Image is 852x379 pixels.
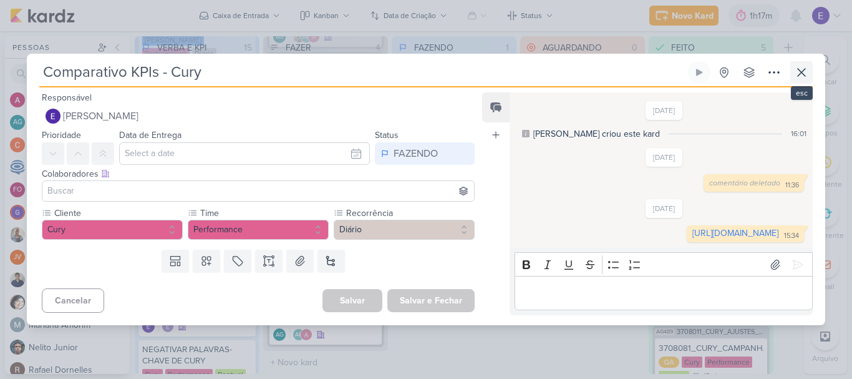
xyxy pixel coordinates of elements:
label: Responsável [42,92,92,103]
div: 11:36 [785,180,799,190]
label: Time [199,207,329,220]
label: Cliente [53,207,183,220]
label: Status [375,130,399,140]
button: FAZENDO [375,142,475,165]
div: 16:01 [791,128,806,139]
div: FAZENDO [394,146,438,161]
a: [URL][DOMAIN_NAME] [692,228,778,239]
div: Editor editing area: main [515,276,813,310]
button: Diário [334,220,475,240]
span: comentário deletado [709,179,780,187]
input: Kard Sem Título [39,61,685,84]
label: Prioridade [42,130,81,140]
button: Cancelar [42,288,104,313]
div: esc [791,86,813,100]
label: Data de Entrega [119,130,182,140]
div: Editor toolbar [515,252,813,277]
input: Select a date [119,142,370,165]
div: Ligar relógio [694,67,704,77]
img: Eduardo Quaresma [46,109,61,124]
div: Colaboradores [42,167,475,180]
span: [PERSON_NAME] [63,109,138,124]
div: 15:34 [784,231,799,241]
button: Performance [188,220,329,240]
input: Buscar [45,184,472,199]
label: Recorrência [345,207,475,220]
div: [PERSON_NAME] criou este kard [533,127,660,140]
button: [PERSON_NAME] [42,105,475,127]
button: Cury [42,220,183,240]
